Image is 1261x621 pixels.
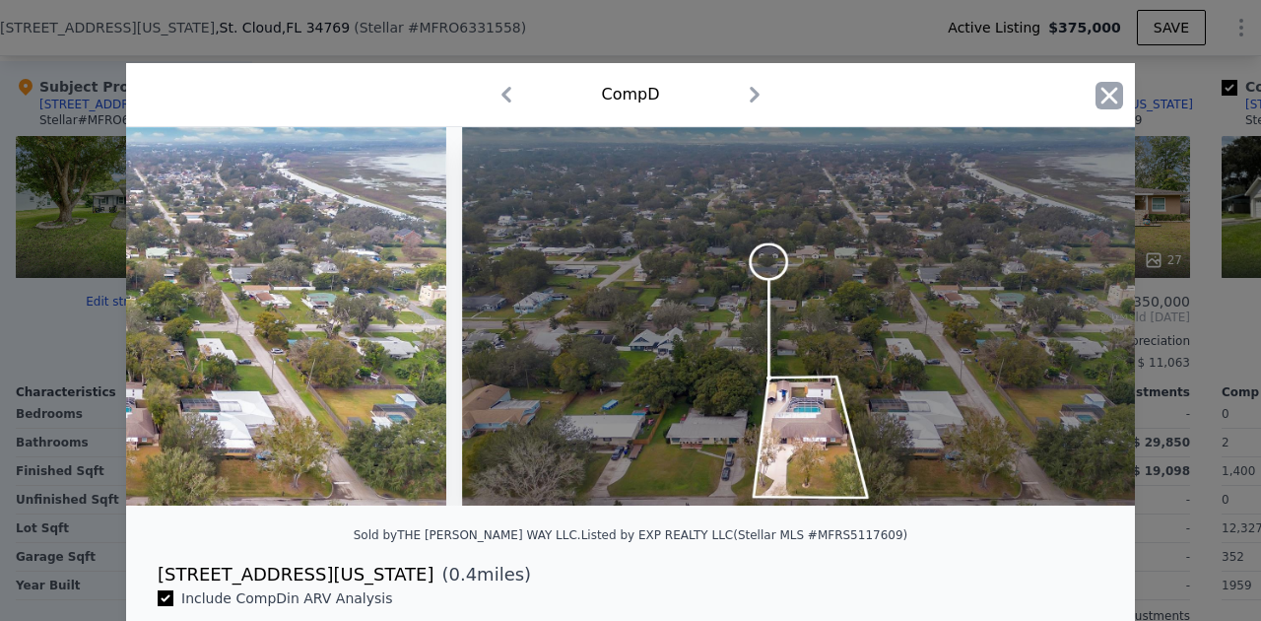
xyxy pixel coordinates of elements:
div: Listed by EXP REALTY LLC (Stellar MLS #MFRS5117609) [581,528,908,542]
img: Property Img [462,127,1135,506]
span: 0.4 [448,564,477,585]
span: Include Comp D in ARV Analysis [173,590,401,606]
div: [STREET_ADDRESS][US_STATE] [158,561,433,588]
span: ( miles) [433,561,531,588]
div: Sold by THE [PERSON_NAME] WAY LLC . [354,528,581,542]
div: Comp D [601,83,659,106]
